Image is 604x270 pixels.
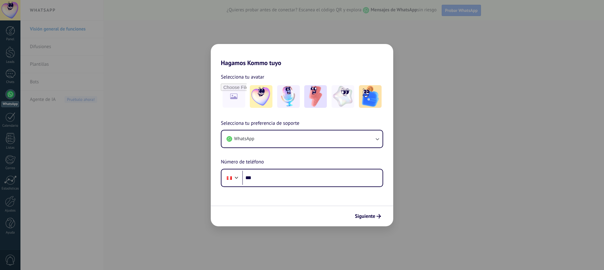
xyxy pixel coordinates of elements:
[250,85,272,108] img: -1.jpeg
[332,85,354,108] img: -4.jpeg
[355,214,375,218] span: Siguiente
[277,85,300,108] img: -2.jpeg
[221,130,383,147] button: WhatsApp
[359,85,382,108] img: -5.jpeg
[223,171,235,185] div: Peru: + 51
[221,158,264,166] span: Número de teléfono
[234,136,254,142] span: WhatsApp
[304,85,327,108] img: -3.jpeg
[352,211,384,222] button: Siguiente
[221,119,299,128] span: Selecciona tu preferencia de soporte
[221,73,264,81] span: Selecciona tu avatar
[211,44,393,67] h2: Hagamos Kommo tuyo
